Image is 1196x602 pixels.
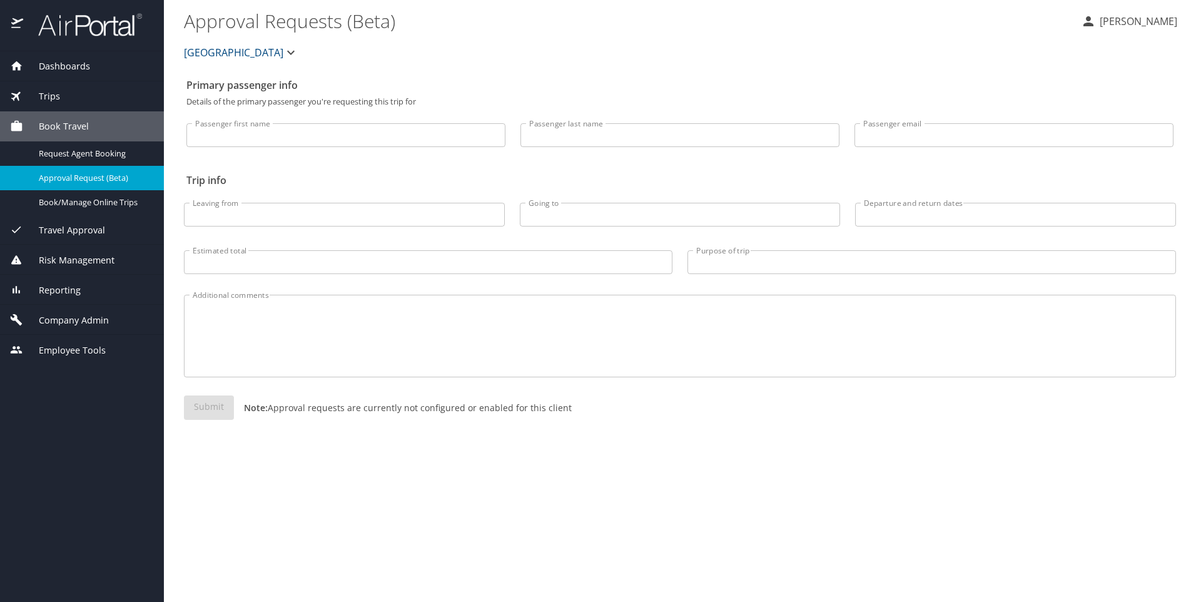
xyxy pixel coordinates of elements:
span: Dashboards [23,59,90,73]
span: Company Admin [23,314,109,327]
p: [PERSON_NAME] [1096,14,1177,29]
span: Reporting [23,283,81,297]
span: [GEOGRAPHIC_DATA] [184,44,283,61]
span: Book/Manage Online Trips [39,196,149,208]
h2: Primary passenger info [186,75,1173,95]
button: [GEOGRAPHIC_DATA] [179,40,303,65]
img: airportal-logo.png [24,13,142,37]
span: Risk Management [23,253,114,267]
h1: Approval Requests (Beta) [184,1,1071,40]
span: Approval Request (Beta) [39,172,149,184]
p: Approval requests are currently not configured or enabled for this client [234,401,572,414]
span: Employee Tools [23,344,106,357]
span: Request Agent Booking [39,148,149,160]
h2: Trip info [186,170,1173,190]
span: Trips [23,89,60,103]
img: icon-airportal.png [11,13,24,37]
span: Travel Approval [23,223,105,237]
p: Details of the primary passenger you're requesting this trip for [186,98,1173,106]
span: Book Travel [23,120,89,133]
strong: Note: [244,402,268,414]
button: [PERSON_NAME] [1076,10,1182,33]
